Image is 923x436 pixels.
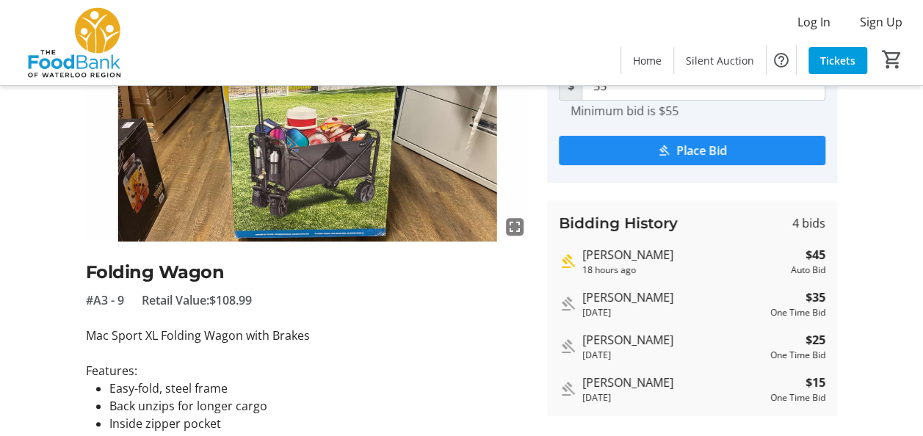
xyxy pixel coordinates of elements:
[582,374,764,391] div: [PERSON_NAME]
[86,291,124,309] span: #A3 - 9
[109,397,530,415] li: Back unzips for longer cargo
[791,264,825,277] div: Auto Bid
[582,349,764,362] div: [DATE]
[767,46,796,75] button: Help
[848,10,914,34] button: Sign Up
[109,415,530,432] li: Inside zipper pocket
[559,71,582,101] span: $
[109,379,530,397] li: Easy-fold, steel frame
[506,218,524,236] mat-icon: fullscreen
[559,380,576,398] mat-icon: Outbid
[582,331,764,349] div: [PERSON_NAME]
[879,46,905,73] button: Cart
[806,374,825,391] strong: $15
[582,288,764,306] div: [PERSON_NAME]
[797,13,830,31] span: Log In
[571,103,678,118] tr-hint: Minimum bid is $55
[582,306,764,319] div: [DATE]
[860,13,902,31] span: Sign Up
[582,391,764,404] div: [DATE]
[808,47,867,74] a: Tickets
[770,306,825,319] div: One Time Bid
[633,53,662,68] span: Home
[820,53,855,68] span: Tickets
[686,53,754,68] span: Silent Auction
[806,246,825,264] strong: $45
[582,264,785,277] div: 18 hours ago
[770,349,825,362] div: One Time Bid
[674,47,766,74] a: Silent Auction
[786,10,842,34] button: Log In
[770,391,825,404] div: One Time Bid
[559,338,576,355] mat-icon: Outbid
[806,288,825,306] strong: $35
[621,47,673,74] a: Home
[86,259,530,286] h2: Folding Wagon
[806,331,825,349] strong: $25
[559,252,576,270] mat-icon: Highest bid
[9,6,140,79] img: The Food Bank of Waterloo Region's Logo
[142,291,252,309] span: Retail Value: $108.99
[559,212,678,234] h3: Bidding History
[86,362,530,379] p: Features:
[792,214,825,232] span: 4 bids
[559,295,576,313] mat-icon: Outbid
[86,327,530,344] p: Mac Sport XL Folding Wagon with Brakes
[559,136,825,165] button: Place Bid
[582,246,785,264] div: [PERSON_NAME]
[676,142,727,159] span: Place Bid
